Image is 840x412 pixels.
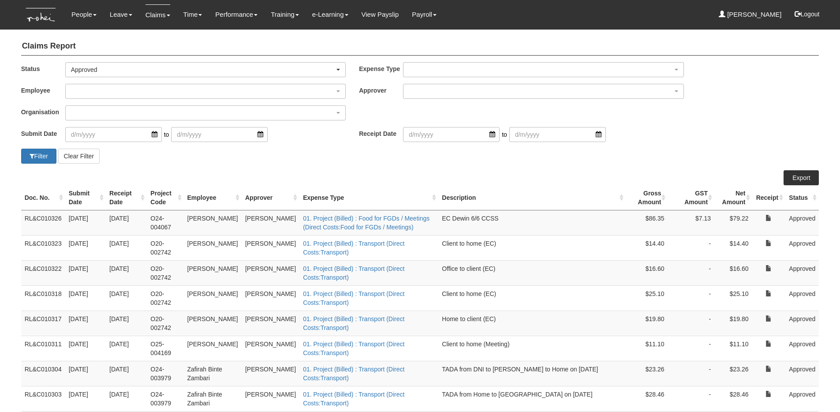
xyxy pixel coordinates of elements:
td: RL&C010323 [21,235,65,260]
a: Export [784,170,819,185]
a: 01. Project (Billed) : Transport (Direct Costs:Transport) [303,341,404,356]
label: Submit Date [21,127,65,140]
td: $28.46 [714,386,752,411]
td: - [668,260,714,285]
a: Payroll [412,4,437,25]
th: Submit Date : activate to sort column ascending [65,185,106,210]
td: RL&C010326 [21,210,65,235]
td: [PERSON_NAME] [242,235,299,260]
td: Approved [785,386,819,411]
td: [PERSON_NAME] [242,386,299,411]
a: People [71,4,97,25]
td: Approved [785,285,819,311]
td: [DATE] [106,311,147,336]
td: $28.46 [626,386,668,411]
a: e-Learning [312,4,348,25]
td: - [668,311,714,336]
th: Approver : activate to sort column ascending [242,185,299,210]
th: Expense Type : activate to sort column ascending [299,185,438,210]
button: Filter [21,149,56,164]
td: [DATE] [106,285,147,311]
td: RL&C010322 [21,260,65,285]
a: 01. Project (Billed) : Transport (Direct Costs:Transport) [303,240,404,256]
td: [DATE] [65,386,106,411]
span: to [162,127,172,142]
td: Approved [785,336,819,361]
td: O20-002742 [147,235,183,260]
td: $16.60 [626,260,668,285]
td: [PERSON_NAME] [184,260,242,285]
td: $86.35 [626,210,668,235]
td: O24-003979 [147,386,183,411]
span: to [500,127,509,142]
th: Description : activate to sort column ascending [438,185,626,210]
td: $16.60 [714,260,752,285]
td: Approved [785,311,819,336]
button: Logout [788,4,826,25]
th: Receipt : activate to sort column ascending [752,185,786,210]
a: Training [271,4,299,25]
td: [PERSON_NAME] [242,285,299,311]
td: Approved [785,235,819,260]
td: - [668,361,714,386]
button: Approved [65,62,346,77]
td: RL&C010318 [21,285,65,311]
th: Gross Amount : activate to sort column ascending [626,185,668,210]
td: [PERSON_NAME] [184,336,242,361]
td: Approved [785,260,819,285]
td: [PERSON_NAME] [184,210,242,235]
td: [PERSON_NAME] [242,260,299,285]
th: Net Amount : activate to sort column ascending [714,185,752,210]
td: Client to home (EC) [438,235,626,260]
a: 01. Project (Billed) : Transport (Direct Costs:Transport) [303,366,404,382]
label: Receipt Date [359,127,403,140]
a: Performance [215,4,258,25]
th: Doc. No. : activate to sort column ascending [21,185,65,210]
td: Approved [785,361,819,386]
a: 01. Project (Billed) : Transport (Direct Costs:Transport) [303,391,404,407]
td: $7.13 [668,210,714,235]
input: d/m/yyyy [65,127,162,142]
label: Employee [21,84,65,97]
td: Client to home (Meeting) [438,336,626,361]
td: Approved [785,210,819,235]
div: Approved [71,65,335,74]
td: [DATE] [65,361,106,386]
td: [PERSON_NAME] [184,285,242,311]
td: EC Dewin 6/6 CCSS [438,210,626,235]
td: - [668,336,714,361]
button: Clear Filter [58,149,100,164]
a: Claims [146,4,170,25]
td: Office to client (EC) [438,260,626,285]
td: [DATE] [106,235,147,260]
td: RL&C010303 [21,386,65,411]
td: RL&C010317 [21,311,65,336]
input: d/m/yyyy [509,127,606,142]
td: O25-004169 [147,336,183,361]
td: O20-002742 [147,260,183,285]
td: $23.26 [714,361,752,386]
td: [DATE] [65,285,106,311]
th: Receipt Date : activate to sort column ascending [106,185,147,210]
td: $23.26 [626,361,668,386]
td: [PERSON_NAME] [184,311,242,336]
td: $11.10 [714,336,752,361]
label: Approver [359,84,403,97]
a: 01. Project (Billed) : Transport (Direct Costs:Transport) [303,315,404,331]
td: $11.10 [626,336,668,361]
td: [DATE] [65,260,106,285]
td: $14.40 [626,235,668,260]
th: Status : activate to sort column ascending [785,185,819,210]
td: [DATE] [65,210,106,235]
a: Time [183,4,202,25]
td: $19.80 [626,311,668,336]
td: RL&C010311 [21,336,65,361]
label: Organisation [21,105,65,118]
a: Leave [110,4,132,25]
td: Home to client (EC) [438,311,626,336]
td: - [668,386,714,411]
a: [PERSON_NAME] [719,4,782,25]
input: d/m/yyyy [171,127,268,142]
td: [PERSON_NAME] [242,336,299,361]
td: [DATE] [106,336,147,361]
